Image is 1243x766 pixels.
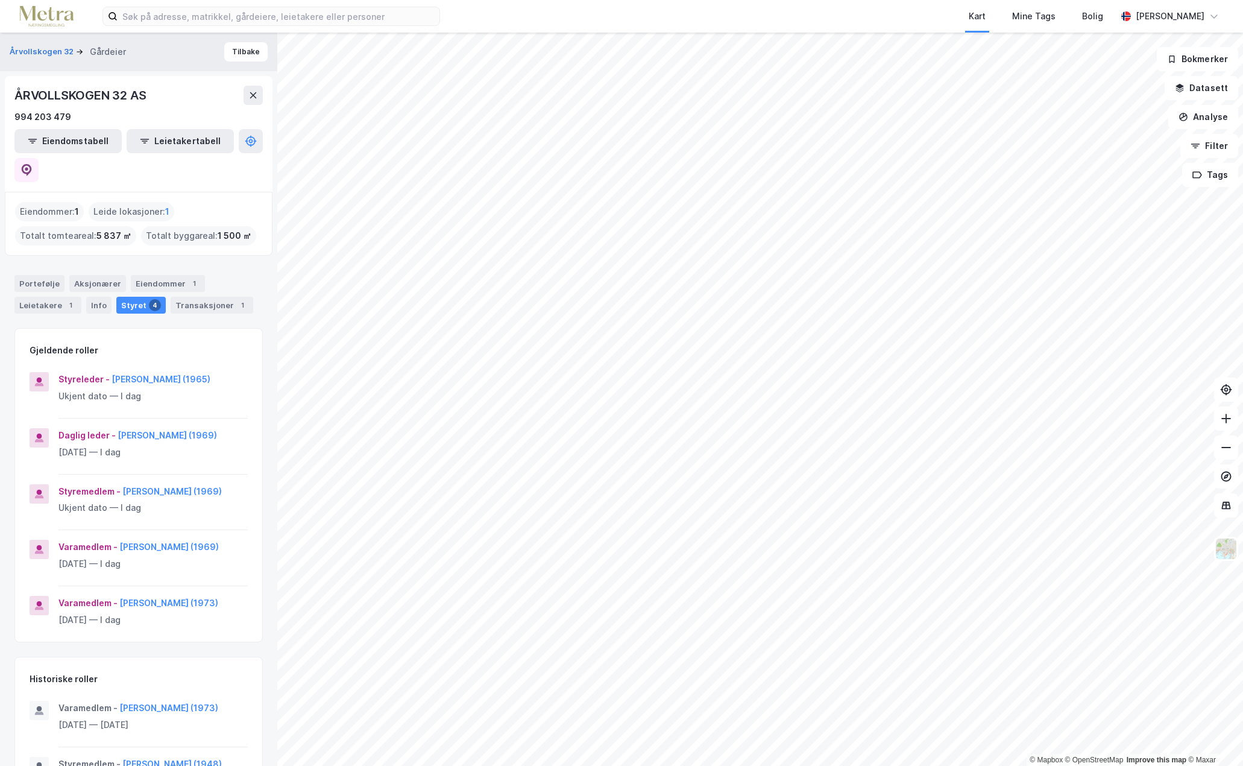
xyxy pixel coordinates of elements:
[15,226,136,245] div: Totalt tomteareal :
[75,204,79,219] span: 1
[1082,9,1103,24] div: Bolig
[127,129,234,153] button: Leietakertabell
[89,202,174,221] div: Leide lokasjoner :
[1168,105,1238,129] button: Analyse
[14,86,148,105] div: ÅRVOLLSKOGEN 32 AS
[58,718,248,732] div: [DATE] — [DATE]
[171,297,253,314] div: Transaksjoner
[1030,756,1063,764] a: Mapbox
[58,501,248,515] div: Ukjent dato — I dag
[1215,537,1238,560] img: Z
[1183,708,1243,766] div: Kontrollprogram for chat
[1165,76,1238,100] button: Datasett
[86,297,112,314] div: Info
[1182,163,1238,187] button: Tags
[14,129,122,153] button: Eiendomstabell
[58,613,248,627] div: [DATE] — I dag
[58,445,248,460] div: [DATE] — I dag
[165,204,169,219] span: 1
[96,229,131,243] span: 5 837 ㎡
[1127,756,1186,764] a: Improve this map
[1183,708,1243,766] iframe: Chat Widget
[218,229,251,243] span: 1 500 ㎡
[58,557,248,571] div: [DATE] — I dag
[30,343,98,358] div: Gjeldende roller
[14,110,71,124] div: 994 203 479
[19,6,74,27] img: metra-logo.256734c3b2bbffee19d4.png
[58,389,248,404] div: Ukjent dato — I dag
[131,275,205,292] div: Eiendommer
[116,297,166,314] div: Styret
[10,46,76,58] button: Årvollskogen 32
[1180,134,1238,158] button: Filter
[224,42,268,62] button: Tilbake
[1065,756,1124,764] a: OpenStreetMap
[118,7,439,25] input: Søk på adresse, matrikkel, gårdeiere, leietakere eller personer
[1012,9,1056,24] div: Mine Tags
[30,672,98,686] div: Historiske roller
[1136,9,1204,24] div: [PERSON_NAME]
[90,45,126,59] div: Gårdeier
[141,226,256,245] div: Totalt byggareal :
[69,275,126,292] div: Aksjonærer
[1157,47,1238,71] button: Bokmerker
[14,297,81,314] div: Leietakere
[65,299,77,311] div: 1
[14,275,65,292] div: Portefølje
[188,277,200,290] div: 1
[149,299,161,311] div: 4
[15,202,84,221] div: Eiendommer :
[969,9,986,24] div: Kart
[236,299,248,311] div: 1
